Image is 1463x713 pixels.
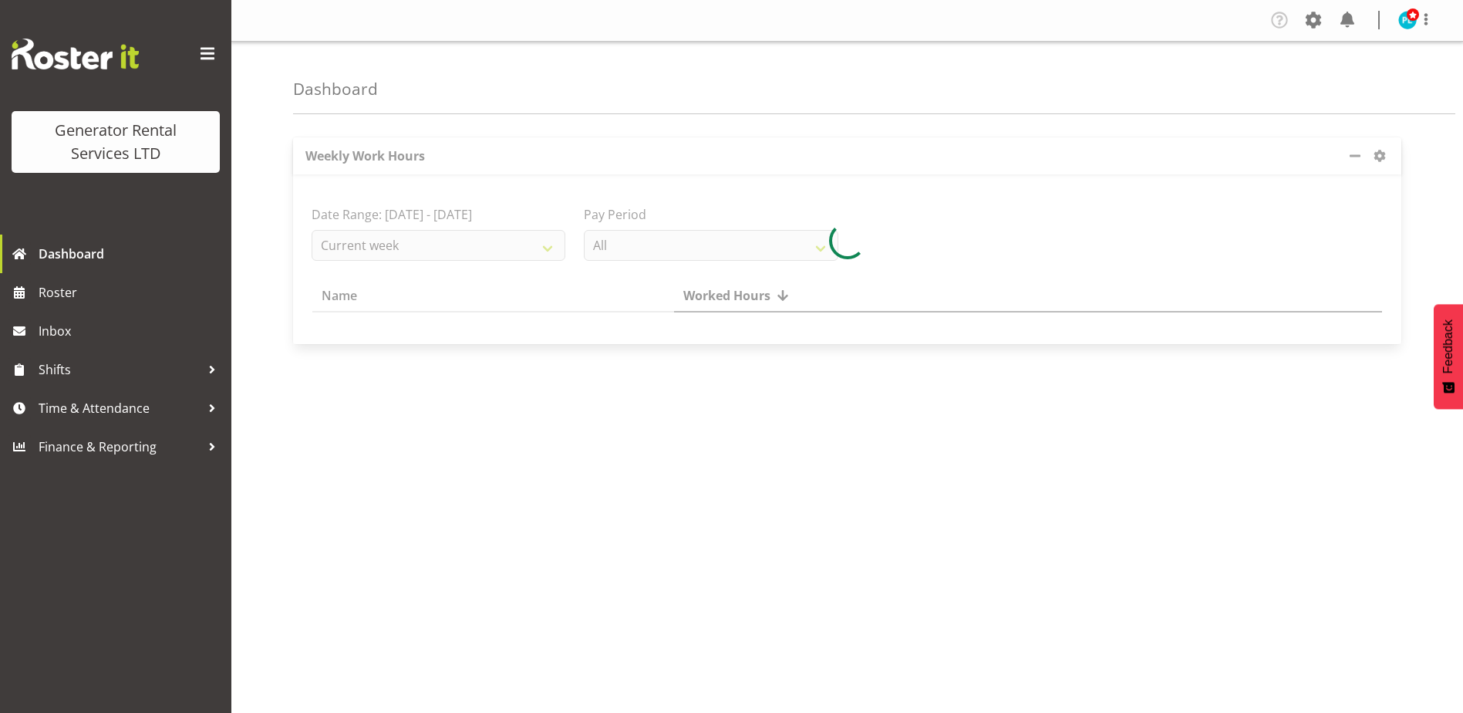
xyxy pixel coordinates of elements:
img: payrol-lady11294.jpg [1398,11,1417,29]
span: Inbox [39,319,224,343]
img: Rosterit website logo [12,39,139,69]
span: Time & Attendance [39,397,201,420]
span: Dashboard [39,242,224,265]
span: Shifts [39,358,201,381]
span: Roster [39,281,224,304]
span: Finance & Reporting [39,435,201,458]
button: Feedback - Show survey [1434,304,1463,409]
div: Generator Rental Services LTD [27,119,204,165]
h4: Dashboard [293,80,378,98]
span: Feedback [1441,319,1455,373]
